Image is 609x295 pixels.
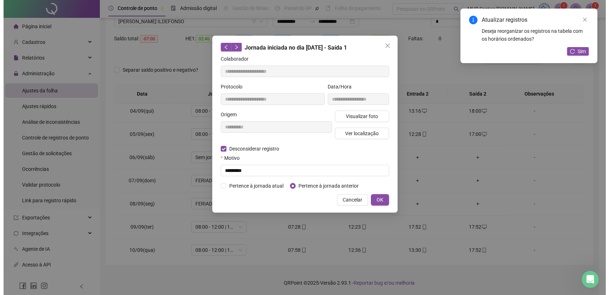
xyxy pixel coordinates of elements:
span: Ver localização [341,129,375,137]
label: Origem [217,111,238,118]
span: close [381,43,387,49]
label: Colaborador [217,55,250,63]
span: Sim [574,47,582,55]
span: Pertence à jornada anterior [292,182,358,190]
div: Atualizar registros [478,16,585,24]
span: OK [373,196,380,204]
span: Cancelar [339,196,359,204]
button: Cancelar [333,194,364,205]
span: info-circle [465,16,474,24]
button: Ver localização [331,128,385,139]
label: Motivo [217,154,240,162]
button: Visualizar foto [331,111,385,122]
span: Pertence à jornada atual [223,182,283,190]
button: OK [367,194,385,205]
span: Desconsiderar registro [223,145,278,153]
button: left [217,43,228,51]
span: reload [566,49,571,54]
span: left [220,45,225,50]
span: right [230,45,235,50]
label: Data/Hora [324,83,353,91]
div: Jornada iniciada no dia [DATE] - Saída 1 [217,43,385,52]
button: Close [378,40,390,51]
span: Visualizar foto [342,112,374,120]
div: Deseja reorganizar os registros na tabela com os horários ordenados? [478,27,585,43]
button: right [227,43,238,51]
span: close [579,17,584,22]
iframe: Intercom live chat [578,271,595,288]
a: Close [577,16,585,24]
button: Sim [563,47,585,56]
label: Protocolo [217,83,244,91]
